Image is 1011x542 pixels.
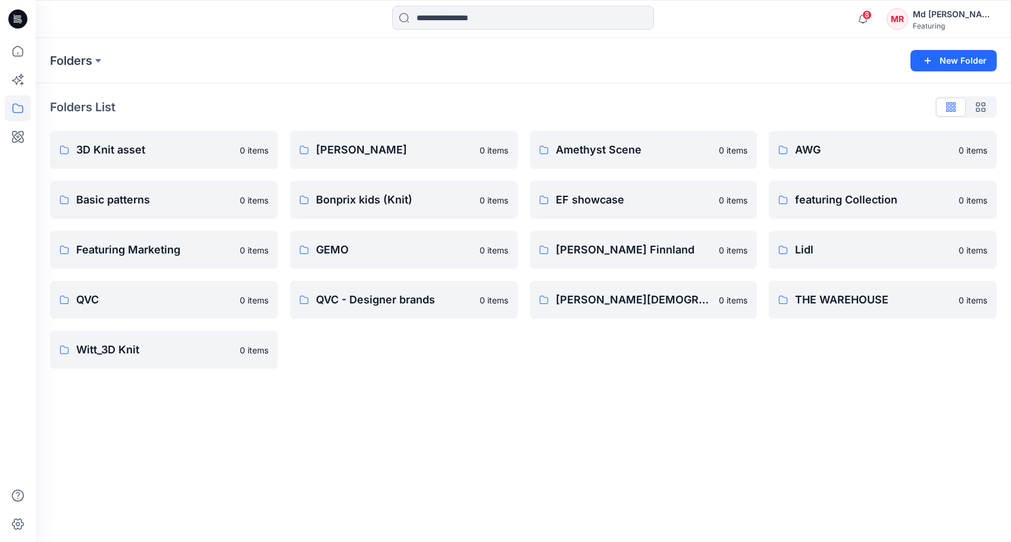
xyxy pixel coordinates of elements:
a: QVC - Designer brands0 items [290,281,518,319]
p: Bonprix kids (Knit) [316,192,472,208]
p: 0 items [959,294,987,306]
a: QVC0 items [50,281,278,319]
p: 0 items [240,244,268,256]
a: featuring Collection0 items [769,181,997,219]
a: Bonprix kids (Knit)0 items [290,181,518,219]
p: 0 items [240,344,268,356]
p: [PERSON_NAME] [316,142,472,158]
a: Lidl0 items [769,231,997,269]
a: Folders [50,52,92,69]
p: Folders List [50,98,115,116]
p: 3D Knit asset [76,142,233,158]
p: 0 items [480,144,508,156]
p: Witt_3D Knit [76,342,233,358]
a: AWG0 items [769,131,997,169]
p: Basic patterns [76,192,233,208]
p: 0 items [240,194,268,206]
p: 0 items [240,294,268,306]
div: Featuring [913,21,996,30]
p: EF showcase [556,192,712,208]
p: 0 items [719,194,747,206]
a: 3D Knit asset0 items [50,131,278,169]
p: 0 items [719,244,747,256]
p: AWG [795,142,951,158]
button: New Folder [910,50,997,71]
p: Amethyst Scene [556,142,712,158]
a: [PERSON_NAME] Finnland0 items [530,231,758,269]
p: 0 items [480,294,508,306]
p: 0 items [719,144,747,156]
p: QVC - Designer brands [316,292,472,308]
a: Basic patterns0 items [50,181,278,219]
p: 0 items [240,144,268,156]
p: featuring Collection [795,192,951,208]
p: Featuring Marketing [76,242,233,258]
p: [PERSON_NAME][DEMOGRAPHIC_DATA]'s Personal Zone [556,292,712,308]
p: 0 items [959,244,987,256]
a: Amethyst Scene0 items [530,131,758,169]
a: Featuring Marketing0 items [50,231,278,269]
a: THE WAREHOUSE0 items [769,281,997,319]
p: 0 items [959,194,987,206]
a: [PERSON_NAME][DEMOGRAPHIC_DATA]'s Personal Zone0 items [530,281,758,319]
p: THE WAREHOUSE [795,292,951,308]
p: 0 items [480,244,508,256]
a: Witt_3D Knit0 items [50,331,278,369]
a: [PERSON_NAME]0 items [290,131,518,169]
a: GEMO0 items [290,231,518,269]
p: 0 items [959,144,987,156]
p: Lidl [795,242,951,258]
p: GEMO [316,242,472,258]
div: Md [PERSON_NAME][DEMOGRAPHIC_DATA] [913,7,996,21]
div: MR [887,8,908,30]
span: 8 [862,10,872,20]
p: [PERSON_NAME] Finnland [556,242,712,258]
a: EF showcase0 items [530,181,758,219]
p: 0 items [719,294,747,306]
p: QVC [76,292,233,308]
p: 0 items [480,194,508,206]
